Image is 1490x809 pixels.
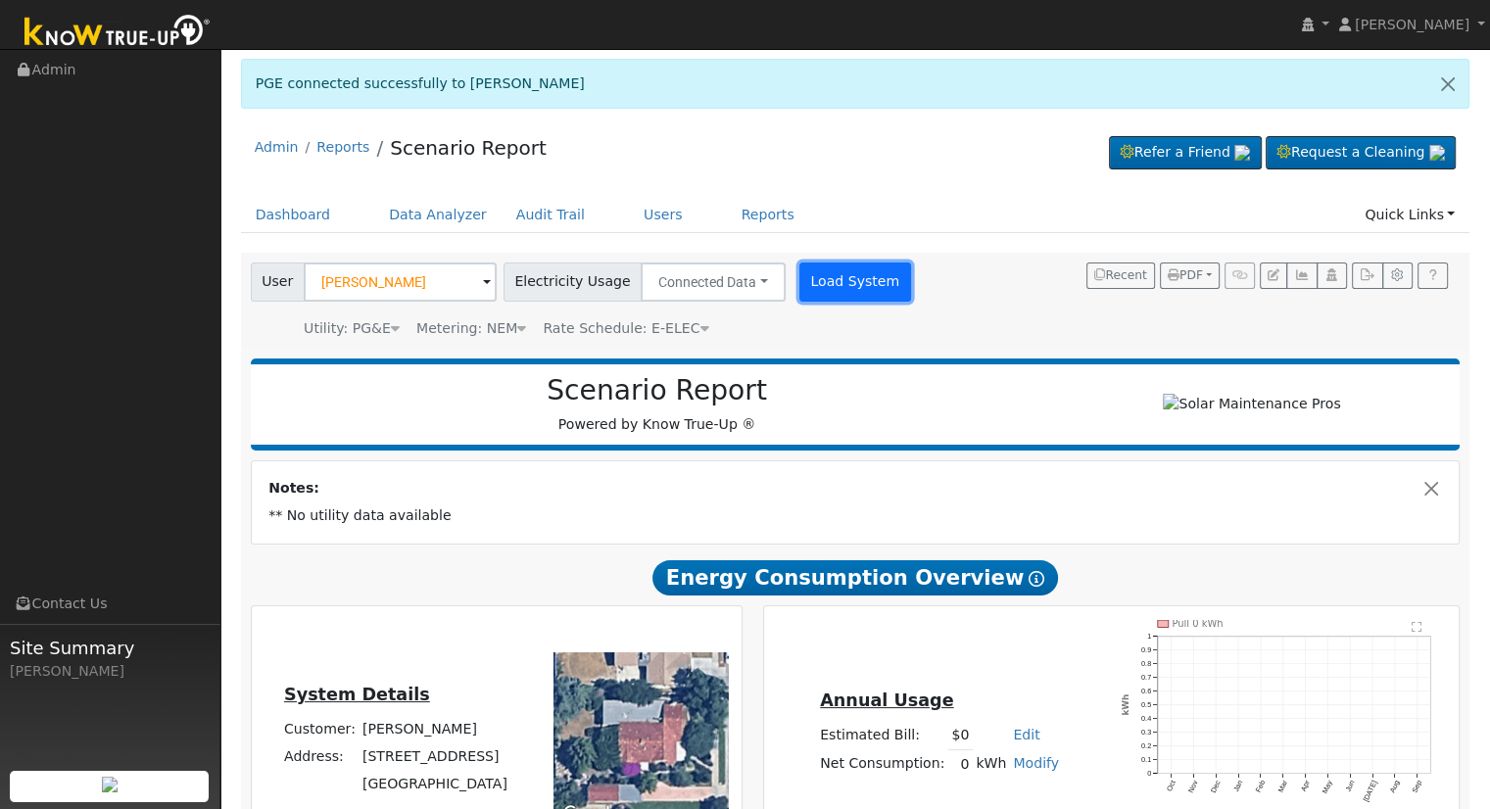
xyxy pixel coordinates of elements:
[1209,779,1223,794] text: Dec
[251,262,305,302] span: User
[1141,673,1151,682] text: 0.7
[268,480,319,496] strong: Notes:
[948,750,973,779] td: 0
[304,318,400,339] div: Utility: PG&E
[416,318,526,339] div: Metering: NEM
[1141,645,1151,654] text: 0.9
[641,262,786,302] button: Connected Data
[1266,136,1456,169] a: Request a Cleaning
[1141,700,1151,709] text: 0.5
[1276,778,1290,793] text: Mar
[817,722,948,750] td: Estimated Bill:
[1141,741,1151,750] text: 0.2
[1260,262,1287,290] button: Edit User
[1147,632,1151,641] text: 1
[1109,136,1262,169] a: Refer a Friend
[1141,755,1151,764] text: 0.1
[820,690,953,710] u: Annual Usage
[1418,262,1448,290] a: Help Link
[1029,571,1044,587] i: Show Help
[1160,262,1220,290] button: PDF
[1122,693,1131,715] text: kWh
[15,11,220,55] img: Know True-Up
[1141,687,1151,695] text: 0.6
[1234,145,1250,161] img: retrieve
[1382,262,1413,290] button: Settings
[1013,727,1039,742] a: Edit
[1355,17,1469,32] span: [PERSON_NAME]
[1013,755,1059,771] a: Modify
[504,262,642,302] span: Electricity Usage
[241,197,346,233] a: Dashboard
[973,750,1010,779] td: kWh
[265,502,1446,530] td: ** No utility data available
[1350,197,1469,233] a: Quick Links
[359,771,510,798] td: [GEOGRAPHIC_DATA]
[1147,769,1151,778] text: 0
[1165,779,1178,792] text: Oct
[359,743,510,771] td: [STREET_ADDRESS]
[255,139,299,155] a: Admin
[799,262,911,302] button: Load System
[1231,779,1244,793] text: Jan
[629,197,697,233] a: Users
[1411,779,1424,794] text: Sep
[390,136,547,160] a: Scenario Report
[241,59,1470,109] div: PGE connected successfully to [PERSON_NAME]
[284,685,430,704] u: System Details
[359,715,510,742] td: [PERSON_NAME]
[1362,779,1379,803] text: [DATE]
[1352,262,1382,290] button: Export Interval Data
[1168,268,1203,282] span: PDF
[1141,728,1151,737] text: 0.3
[1388,779,1402,794] text: Aug
[1299,778,1312,792] text: Apr
[1317,262,1347,290] button: Login As
[1429,145,1445,161] img: retrieve
[280,715,359,742] td: Customer:
[1086,262,1155,290] button: Recent
[1427,60,1468,108] a: Close
[10,661,210,682] div: [PERSON_NAME]
[1254,779,1267,793] text: Feb
[727,197,809,233] a: Reports
[1344,779,1357,793] text: Jun
[1141,659,1151,668] text: 0.8
[948,722,973,750] td: $0
[1173,618,1224,629] text: Pull 0 kWh
[1141,714,1151,723] text: 0.4
[261,374,1054,435] div: Powered by Know True-Up ®
[280,743,359,771] td: Address:
[374,197,502,233] a: Data Analyzer
[1286,262,1317,290] button: Multi-Series Graph
[304,262,497,302] input: Select a User
[817,750,948,779] td: Net Consumption:
[502,197,600,233] a: Audit Trail
[102,777,118,792] img: retrieve
[1186,779,1200,794] text: Nov
[10,635,210,661] span: Site Summary
[1321,779,1334,795] text: May
[543,320,708,336] span: Alias: None
[652,560,1058,595] span: Energy Consumption Overview
[1421,478,1442,499] button: Close
[1412,621,1422,633] text: 
[316,139,369,155] a: Reports
[270,374,1043,407] h2: Scenario Report
[1163,394,1340,414] img: Solar Maintenance Pros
